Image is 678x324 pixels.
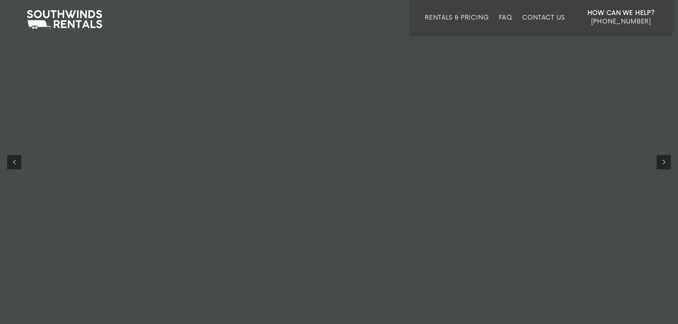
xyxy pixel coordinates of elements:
a: FAQ [499,14,513,36]
a: Rentals & Pricing [425,14,489,36]
span: [PHONE_NUMBER] [591,18,651,25]
a: Contact Us [522,14,564,36]
img: Southwinds Rentals Logo [23,9,106,31]
strong: How Can We Help? [588,10,655,17]
a: How Can We Help? [PHONE_NUMBER] [588,9,655,31]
